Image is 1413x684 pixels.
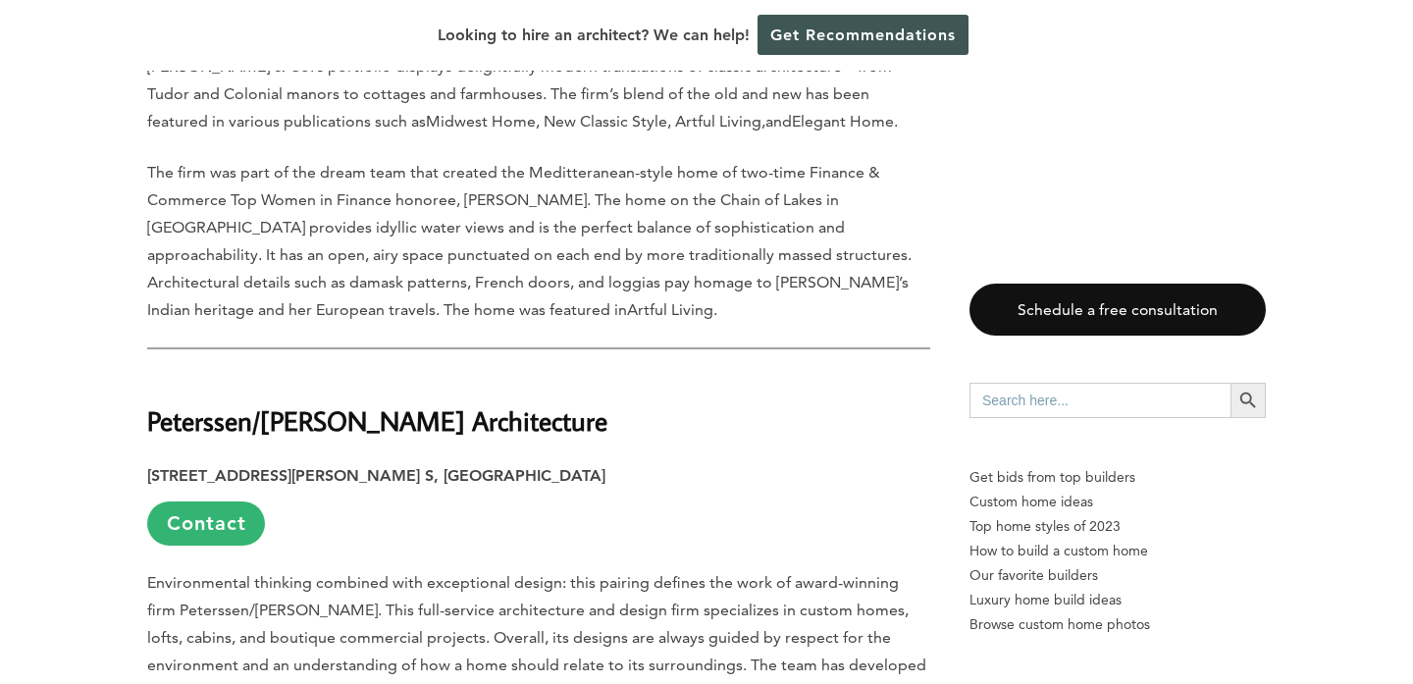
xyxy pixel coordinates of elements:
[969,539,1266,563] a: How to build a custom home
[969,490,1266,514] a: Custom home ideas
[1036,543,1389,660] iframe: Drift Widget Chat Controller
[969,588,1266,612] a: Luxury home build ideas
[627,300,717,319] span: Artful Living.
[969,284,1266,336] a: Schedule a free consultation
[969,514,1266,539] a: Top home styles of 2023
[147,403,607,438] strong: Peterssen/[PERSON_NAME] Architecture
[1237,390,1259,411] svg: Search
[969,612,1266,637] a: Browse custom home photos
[147,501,265,546] a: Contact
[426,112,765,131] span: Midwest Home, New Classic Style, Artful Living,
[765,112,792,131] span: and
[792,112,898,131] span: Elegant Home.
[147,466,605,485] strong: [STREET_ADDRESS][PERSON_NAME] S, [GEOGRAPHIC_DATA]
[969,465,1266,490] p: Get bids from top builders
[969,563,1266,588] a: Our favorite builders
[147,163,912,319] span: The firm was part of the dream team that created the Meditteranean-style home of two-time Finance...
[147,57,892,131] span: [PERSON_NAME] & Co.’s portfolio displays delightfully modern translations of classic architecture...
[969,383,1230,418] input: Search here...
[758,15,968,55] a: Get Recommendations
